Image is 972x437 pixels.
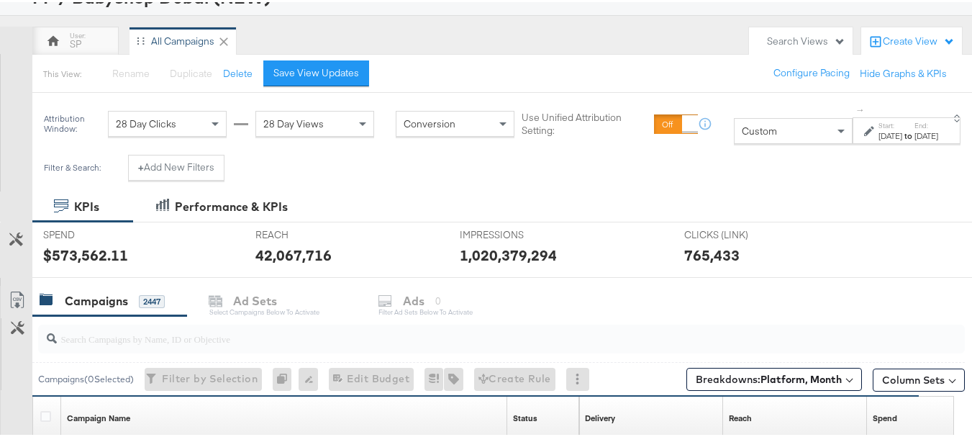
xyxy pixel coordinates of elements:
[128,153,224,179] button: +Add New Filters
[522,109,648,135] label: Use Unified Attribution Setting:
[175,197,288,213] div: Performance & KPIs
[43,161,101,171] div: Filter & Search:
[854,106,868,111] span: ↑
[767,32,845,46] div: Search Views
[585,410,615,422] div: Delivery
[729,410,752,422] a: The number of people your ad was served to.
[137,35,145,42] div: Drag to reorder tab
[43,243,128,263] div: $573,562.11
[139,293,165,306] div: 2447
[914,128,938,140] div: [DATE]
[686,366,862,389] button: Breakdowns:Platform, Month
[696,370,842,384] span: Breakdowns:
[151,32,214,46] div: All Campaigns
[873,410,897,422] div: Spend
[585,410,615,422] a: Reflects the ability of your Ad Campaign to achieve delivery based on ad states, schedule and bud...
[760,371,842,384] b: Platform, Month
[460,226,568,240] span: IMPRESSIONS
[38,371,134,384] div: Campaigns ( 0 Selected)
[914,119,938,128] label: End:
[65,291,128,307] div: Campaigns
[684,226,792,240] span: CLICKS (LINK)
[263,58,369,84] button: Save View Updates
[43,66,81,78] div: This View:
[263,115,324,128] span: 28 Day Views
[43,226,151,240] span: SPEND
[116,115,176,128] span: 28 Day Clicks
[404,115,455,128] span: Conversion
[513,410,537,422] div: Status
[255,226,363,240] span: REACH
[273,366,299,389] div: 0
[684,243,740,263] div: 765,433
[860,65,947,78] button: Hide Graphs & KPIs
[878,128,902,140] div: [DATE]
[43,112,101,132] div: Attribution Window:
[57,317,883,345] input: Search Campaigns by Name, ID or Objective
[513,410,537,422] a: Shows the current state of your Ad Campaign.
[255,243,332,263] div: 42,067,716
[883,32,955,47] div: Create View
[138,158,144,172] strong: +
[170,65,212,78] span: Duplicate
[729,410,752,422] div: Reach
[67,410,130,422] div: Campaign Name
[878,119,902,128] label: Start:
[223,65,253,78] button: Delete
[460,243,557,263] div: 1,020,379,294
[273,64,359,78] div: Save View Updates
[112,65,150,78] span: Rename
[873,410,897,422] a: The total amount spent to date.
[70,35,81,49] div: SP
[74,197,99,213] div: KPIs
[902,128,914,139] strong: to
[763,58,860,84] button: Configure Pacing
[873,366,965,389] button: Column Sets
[742,122,777,135] span: Custom
[67,410,130,422] a: Your campaign name.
